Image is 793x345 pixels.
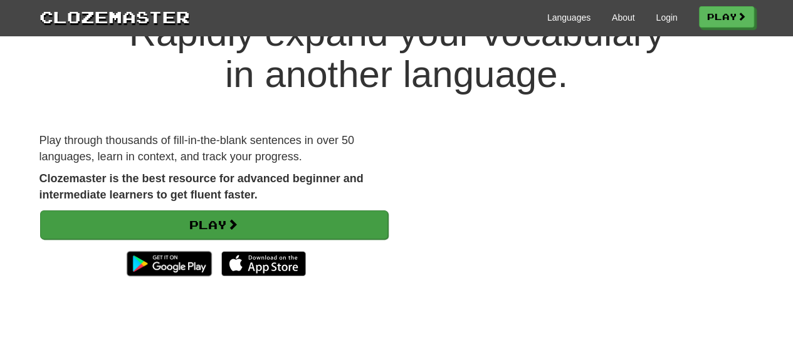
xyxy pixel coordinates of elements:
[40,210,388,239] a: Play
[656,11,677,24] a: Login
[39,172,364,201] strong: Clozemaster is the best resource for advanced beginner and intermediate learners to get fluent fa...
[120,245,218,282] img: Get it on Google Play
[699,6,754,28] a: Play
[221,251,306,276] img: Download_on_the_App_Store_Badge_US-UK_135x40-25178aeef6eb6b83b96f5f2d004eda3bffbb37122de64afbaef7...
[547,11,591,24] a: Languages
[39,5,190,28] a: Clozemaster
[39,133,387,165] p: Play through thousands of fill-in-the-blank sentences in over 50 languages, learn in context, and...
[612,11,635,24] a: About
